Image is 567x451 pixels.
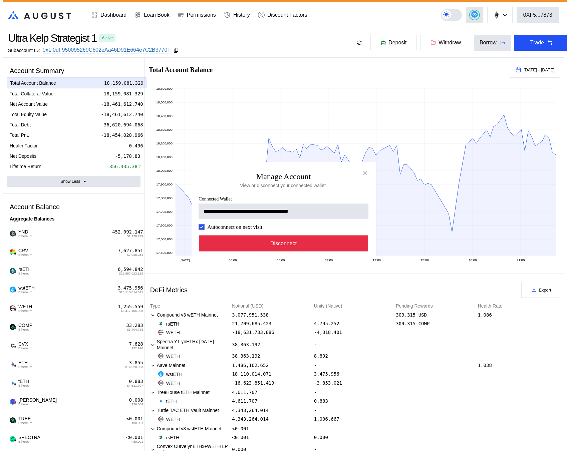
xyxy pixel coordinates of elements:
[232,416,269,422] div: 4,343,264.014
[10,249,16,255] img: Curve.png
[7,64,140,77] div: Account Summary
[18,291,35,294] span: Ethereum
[199,196,368,202] span: Connected Wallet
[156,196,173,200] text: 17,800,000
[158,371,164,377] img: wstETH.png
[158,435,180,441] div: rsETH
[314,371,339,377] div: 3,475.956
[13,233,17,237] img: svg+xml,%3c
[314,321,339,326] div: 4,795.252
[18,384,32,387] span: Ethereum
[480,40,497,46] div: Borrow
[150,312,231,318] div: Compound v3 wETH Mainnet
[112,229,143,235] div: 452,092.147
[126,435,143,440] div: <0.001
[150,389,231,396] div: TreeHouse tETH Mainnet
[126,416,143,422] div: <0.001
[478,312,492,318] div: 1.086
[232,312,269,318] div: 3,077,951.538
[127,384,143,387] span: $4,611.707
[16,416,32,425] span: TREE
[127,253,143,257] span: $7,038.241
[10,268,16,274] img: rseth.png
[150,303,160,309] div: Type
[156,251,173,255] text: 17,400,000
[16,397,57,406] span: [PERSON_NAME]
[229,258,237,262] text: 03:00
[101,101,143,107] div: -18,461,612.740
[325,258,333,262] text: 09:00
[158,330,180,336] div: WETH
[207,224,262,230] label: Autoconnect on next visit
[18,403,57,406] span: Ethereum
[539,288,551,293] span: Export
[16,360,32,369] span: ETH
[131,347,143,350] span: $32.946
[16,304,32,313] span: WETH
[10,111,47,117] div: Total Equity Value
[517,258,525,262] text: 21:00
[10,305,16,311] img: weth.png
[104,91,143,97] div: 18,159,081.329
[314,353,328,359] div: 8.892
[158,330,164,335] img: weth.png
[101,111,143,117] div: -18,461,612.740
[373,258,381,262] text: 12:00
[150,407,231,414] div: Turtle TAC ETH Vault Mainnet
[314,425,395,432] div: -
[314,362,395,369] div: -
[420,258,429,262] text: 15:00
[10,153,36,159] div: Net Deposits
[277,258,285,262] text: 06:00
[360,167,370,178] button: close modal
[102,36,113,40] div: Active
[232,408,269,413] div: 4,343,264.014
[232,371,271,377] div: 18,110,014.071
[125,365,143,369] span: $16,628.953
[232,435,249,440] div: <0.001
[524,67,554,72] span: [DATE] - [DATE]
[199,236,368,252] button: Disconnect
[127,235,143,238] span: $1,178.279
[13,420,17,423] img: svg+xml,%3c
[396,321,477,326] div: 309.315 COMP
[158,321,164,326] img: Icon___Dark.png
[119,272,143,275] span: $29,857,023.129
[10,380,16,386] img: tETH_logo_2_%281%29.png
[150,425,231,432] div: Compound v3 wstETH Mainnet
[156,87,173,90] text: 18,600,000
[16,323,32,331] span: COMP
[13,327,17,330] img: svg+xml,%3c
[158,353,180,359] div: WETH
[439,40,461,46] span: Withdraw
[314,303,342,309] div: Units (Native)
[18,347,32,350] span: Ethereum
[16,435,40,443] span: SPECTRA
[232,330,274,335] div: -18,631,733.886
[10,91,53,97] div: Total Collateral Value
[10,101,48,107] div: Net Account Value
[10,343,16,349] img: convex.png
[150,339,231,351] div: Spectra YT ynETHx [DATE] Mainnet
[240,182,327,188] div: View or disconnect your connected wallet.
[129,397,143,403] div: 0.008
[314,312,395,318] div: -
[150,286,188,294] div: DeFi Metrics
[232,380,274,386] div: -16,623,851.419
[13,364,17,367] img: svg+xml,%3c
[8,48,40,53] div: Subaccount ID:
[121,309,143,313] span: $5,417,106.968
[158,398,177,404] div: tETH
[256,172,311,181] h2: Manage Account
[478,363,492,368] div: 1.038
[43,47,171,53] a: 0x1f0dF950095269C602eAa46D91E664e7C2B3770F
[129,143,143,149] div: 0.496
[18,328,32,331] span: Ethereum
[314,389,395,396] div: -
[118,304,143,310] div: 1,255.559
[118,248,143,254] div: 7,627.851
[530,40,544,46] div: Trade
[156,141,173,145] text: 18,200,000
[7,213,140,224] div: Aggregate Balances
[396,303,433,309] div: Pending Rewards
